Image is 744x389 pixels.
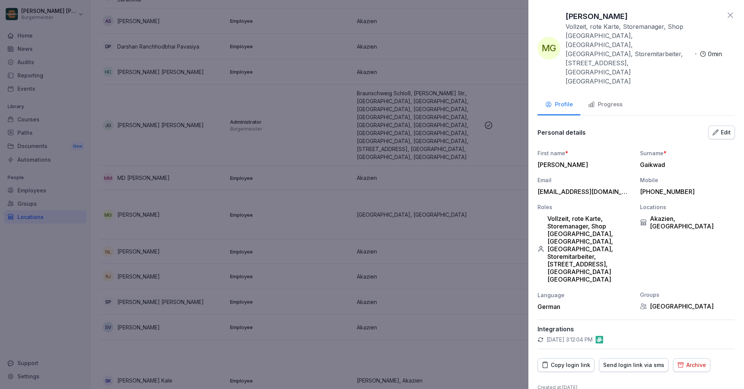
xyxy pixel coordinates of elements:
div: [PHONE_NUMBER] [640,188,731,195]
p: Vollzeit, rote Karte, Storemanager, Shop [GEOGRAPHIC_DATA], [GEOGRAPHIC_DATA], [GEOGRAPHIC_DATA],... [566,22,692,86]
div: Archive [677,361,706,369]
p: Personal details [538,129,586,136]
div: · [566,22,722,86]
div: Language [538,291,632,299]
p: Integrations [538,325,735,333]
p: [DATE] 3:12:04 PM [547,336,593,343]
div: Vollzeit, rote Karte, Storemanager, Shop [GEOGRAPHIC_DATA], [GEOGRAPHIC_DATA], [GEOGRAPHIC_DATA],... [538,215,632,283]
div: German [538,303,632,310]
div: Progress [588,100,623,109]
div: Edit [712,128,731,137]
div: Email [538,176,632,184]
div: Locations [640,203,735,211]
div: Copy login link [542,361,590,369]
div: Profile [545,100,573,109]
div: First name [538,149,632,157]
p: [PERSON_NAME] [566,11,628,22]
div: Akazien, [GEOGRAPHIC_DATA] [640,215,735,230]
div: Groups [640,291,735,299]
div: Gaikwad [640,161,731,169]
button: Copy login link [538,358,594,372]
button: Progress [580,95,630,115]
button: Archive [673,358,710,372]
button: Edit [708,126,735,139]
div: MG [538,37,560,60]
div: [PERSON_NAME] [538,161,629,169]
div: [EMAIL_ADDRESS][DOMAIN_NAME] [538,188,629,195]
div: Send login link via sms [603,361,664,369]
p: 0 min [708,49,722,58]
div: Surname [640,149,735,157]
img: gastromatic.png [596,336,603,343]
button: Profile [538,95,580,115]
div: Roles [538,203,632,211]
div: [GEOGRAPHIC_DATA] [640,302,735,310]
button: Send login link via sms [599,358,668,372]
div: Mobile [640,176,735,184]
